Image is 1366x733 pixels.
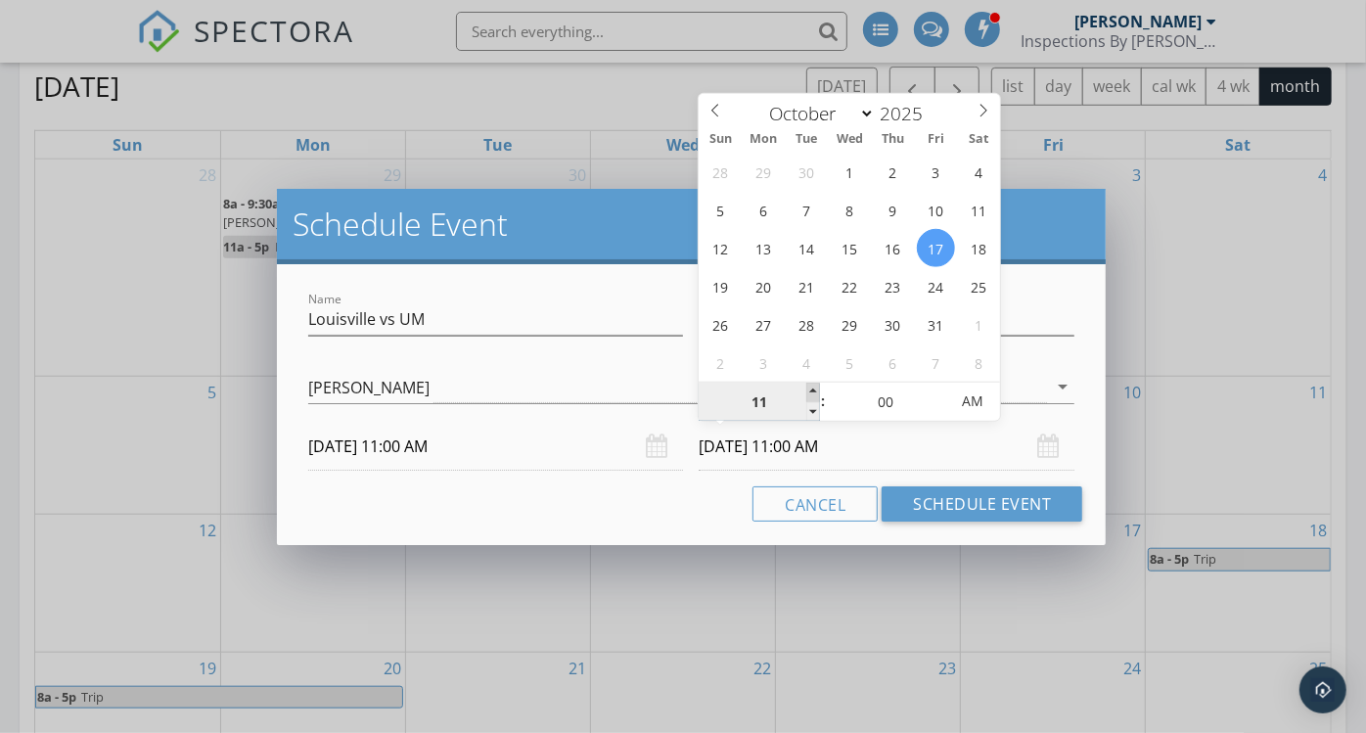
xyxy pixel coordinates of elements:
[917,191,955,229] span: October 10, 2025
[917,267,955,305] span: October 24, 2025
[875,101,939,126] input: Year
[788,229,826,267] span: October 14, 2025
[702,229,740,267] span: October 12, 2025
[874,229,912,267] span: October 16, 2025
[882,486,1082,522] button: Schedule Event
[960,305,998,344] span: November 1, 2025
[702,344,740,382] span: November 2, 2025
[745,153,783,191] span: September 29, 2025
[831,344,869,382] span: November 5, 2025
[946,382,1000,421] span: Click to toggle
[788,267,826,305] span: October 21, 2025
[745,305,783,344] span: October 27, 2025
[788,305,826,344] span: October 28, 2025
[699,423,1074,471] input: Select date
[702,191,740,229] span: October 5, 2025
[960,229,998,267] span: October 18, 2025
[745,191,783,229] span: October 6, 2025
[1299,666,1346,713] div: Open Intercom Messenger
[785,133,828,146] span: Tue
[788,191,826,229] span: October 7, 2025
[308,379,430,396] div: [PERSON_NAME]
[871,133,914,146] span: Thu
[960,191,998,229] span: October 11, 2025
[917,153,955,191] span: October 3, 2025
[702,267,740,305] span: October 19, 2025
[917,344,955,382] span: November 7, 2025
[702,305,740,344] span: October 26, 2025
[874,267,912,305] span: October 23, 2025
[742,133,785,146] span: Mon
[914,133,957,146] span: Fri
[917,229,955,267] span: October 17, 2025
[745,229,783,267] span: October 13, 2025
[828,133,871,146] span: Wed
[831,153,869,191] span: October 1, 2025
[960,153,998,191] span: October 4, 2025
[752,486,878,522] button: Cancel
[788,344,826,382] span: November 4, 2025
[702,153,740,191] span: September 28, 2025
[960,267,998,305] span: October 25, 2025
[308,423,684,471] input: Select date
[831,229,869,267] span: October 15, 2025
[745,267,783,305] span: October 20, 2025
[788,153,826,191] span: September 30, 2025
[831,267,869,305] span: October 22, 2025
[917,305,955,344] span: October 31, 2025
[293,205,1091,244] h2: Schedule Event
[699,133,742,146] span: Sun
[820,382,826,421] span: :
[874,305,912,344] span: October 30, 2025
[831,191,869,229] span: October 8, 2025
[1051,375,1074,398] i: arrow_drop_down
[874,344,912,382] span: November 6, 2025
[960,344,998,382] span: November 8, 2025
[874,153,912,191] span: October 2, 2025
[874,191,912,229] span: October 9, 2025
[957,133,1000,146] span: Sat
[831,305,869,344] span: October 29, 2025
[745,344,783,382] span: November 3, 2025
